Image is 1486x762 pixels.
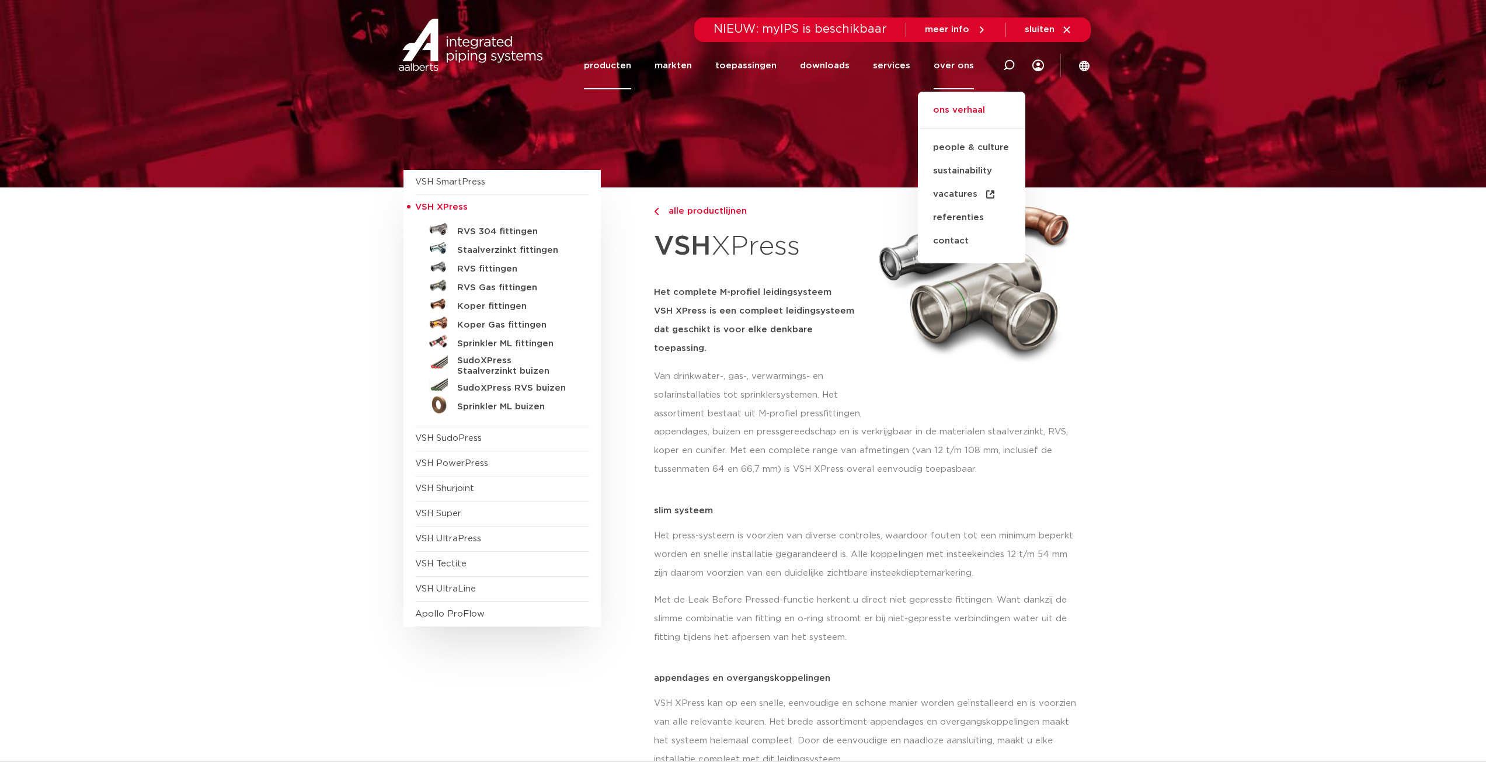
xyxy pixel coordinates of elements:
a: SudoXPress RVS buizen [415,377,589,395]
p: appendages, buizen en pressgereedschap en is verkrijgbaar in de materialen staalverzinkt, RVS, ko... [654,423,1083,479]
p: Met de Leak Before Pressed-functie herkent u direct niet gepresste fittingen. Want dankzij de sli... [654,591,1083,647]
h5: RVS Gas fittingen [457,283,573,293]
h5: RVS 304 fittingen [457,227,573,237]
a: people & culture [918,136,1025,159]
div: my IPS [1032,42,1044,89]
a: alle productlijnen [654,204,865,218]
nav: Menu [584,42,974,89]
p: Het press-systeem is voorzien van diverse controles, waardoor fouten tot een minimum beperkt word... [654,527,1083,583]
h5: Staalverzinkt fittingen [457,245,573,256]
a: VSH Tectite [415,559,467,568]
h5: Koper fittingen [457,301,573,312]
h5: SudoXPress RVS buizen [457,383,573,394]
span: alle productlijnen [662,207,747,215]
a: toepassingen [715,42,777,89]
a: Sprinkler ML buizen [415,395,589,414]
a: contact [918,229,1025,253]
span: VSH XPress [415,203,468,211]
a: downloads [800,42,850,89]
img: chevron-right.svg [654,208,659,215]
a: markten [655,42,692,89]
a: sustainability [918,159,1025,183]
p: slim systeem [654,506,1083,515]
a: VSH PowerPress [415,459,488,468]
a: services [873,42,910,89]
a: sluiten [1025,25,1072,35]
a: VSH SmartPress [415,178,485,186]
a: meer info [925,25,987,35]
a: VSH SudoPress [415,434,482,443]
a: referenties [918,206,1025,229]
a: RVS Gas fittingen [415,276,589,295]
a: over ons [934,42,974,89]
span: sluiten [1025,25,1055,34]
a: VSH Super [415,509,461,518]
h5: Het complete M-profiel leidingsysteem VSH XPress is een compleet leidingsysteem dat geschikt is v... [654,283,865,358]
span: meer info [925,25,969,34]
h5: Koper Gas fittingen [457,320,573,330]
span: NIEUW: myIPS is beschikbaar [714,23,887,35]
a: SudoXPress Staalverzinkt buizen [415,351,589,377]
a: vacatures [918,183,1025,206]
strong: VSH [654,233,711,260]
h5: Sprinkler ML fittingen [457,339,573,349]
a: RVS 304 fittingen [415,220,589,239]
a: Sprinkler ML fittingen [415,332,589,351]
p: appendages en overgangskoppelingen [654,674,1083,683]
a: Koper fittingen [415,295,589,314]
a: RVS fittingen [415,258,589,276]
p: Van drinkwater-, gas-, verwarmings- en solarinstallaties tot sprinklersystemen. Het assortiment b... [654,367,865,423]
a: Staalverzinkt fittingen [415,239,589,258]
a: VSH UltraPress [415,534,481,543]
h5: Sprinkler ML buizen [457,402,573,412]
h5: SudoXPress Staalverzinkt buizen [457,356,573,377]
a: VSH UltraLine [415,584,476,593]
a: Koper Gas fittingen [415,314,589,332]
a: VSH Shurjoint [415,484,474,493]
a: Apollo ProFlow [415,610,485,618]
h1: XPress [654,224,865,269]
h5: RVS fittingen [457,264,573,274]
a: producten [584,42,631,89]
a: ons verhaal [918,103,1025,129]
